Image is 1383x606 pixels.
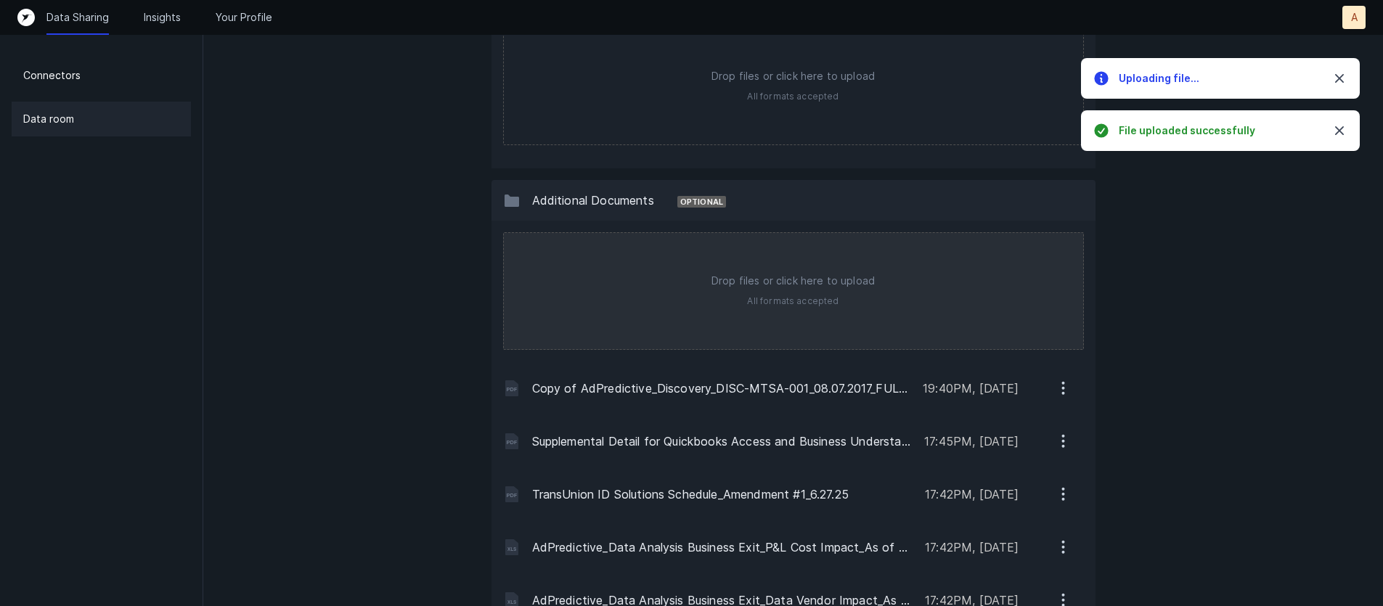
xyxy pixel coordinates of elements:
[503,192,521,209] img: 13c8d1aa17ce7ae226531ffb34303e38.svg
[144,10,181,25] a: Insights
[924,433,1019,450] p: 17:45PM, [DATE]
[503,539,521,556] img: 296775163815d3260c449a3c76d78306.svg
[46,10,109,25] a: Data Sharing
[12,58,191,93] a: Connectors
[23,67,81,84] p: Connectors
[1119,123,1319,138] h5: File uploaded successfully
[532,193,654,208] span: Additional Documents
[503,486,521,503] img: 4c1c1a354918672bc79fcf756030187a.svg
[216,10,272,25] a: Your Profile
[923,380,1019,397] p: 19:40PM, [DATE]
[677,196,726,208] div: Optional
[1351,10,1358,25] p: A
[925,539,1019,556] p: 17:42PM, [DATE]
[503,433,521,450] img: 4c1c1a354918672bc79fcf756030187a.svg
[503,380,521,397] img: 4c1c1a354918672bc79fcf756030187a.svg
[532,380,912,397] p: Copy of AdPredictive_Discovery_DISC-MTSA-001_08.07.2017_FULLY EXECUTED
[532,433,913,450] p: Supplemental Detail for Quickbooks Access and Business Understanding_8.2025
[925,486,1019,503] p: 17:42PM, [DATE]
[12,102,191,136] a: Data room
[1342,6,1366,29] button: A
[1119,71,1319,86] h5: Uploading file...
[532,539,914,556] p: AdPredictive_Data Analysis Business Exit_P&L Cost Impact_As of 6.2025
[532,486,914,503] p: TransUnion ID Solutions Schedule_Amendment #1_6.27.25
[23,110,74,128] p: Data room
